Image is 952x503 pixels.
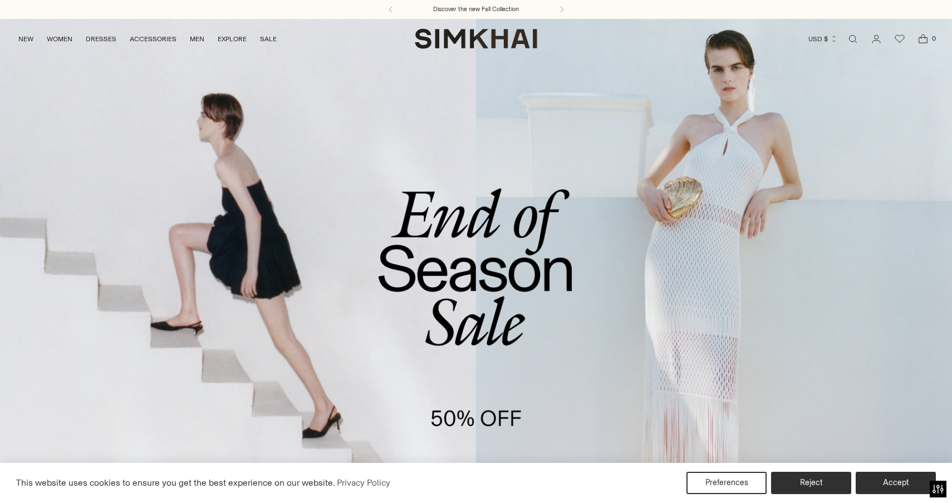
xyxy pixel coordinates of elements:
a: Open search modal [842,28,864,50]
a: Wishlist [889,28,911,50]
a: Privacy Policy (opens in a new tab) [335,475,392,491]
a: EXPLORE [218,27,247,51]
a: Discover the new Fall Collection [433,5,519,14]
span: This website uses cookies to ensure you get the best experience on our website. [16,477,335,488]
a: Open cart modal [912,28,934,50]
span: 0 [929,33,939,43]
a: MEN [190,27,204,51]
a: NEW [18,27,33,51]
a: SIMKHAI [415,28,537,50]
button: Preferences [686,472,767,494]
a: SALE [260,27,277,51]
button: Reject [771,472,851,494]
button: Accept [856,472,936,494]
a: DRESSES [86,27,116,51]
button: USD $ [808,27,838,51]
a: WOMEN [47,27,72,51]
a: ACCESSORIES [130,27,176,51]
a: Go to the account page [865,28,887,50]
